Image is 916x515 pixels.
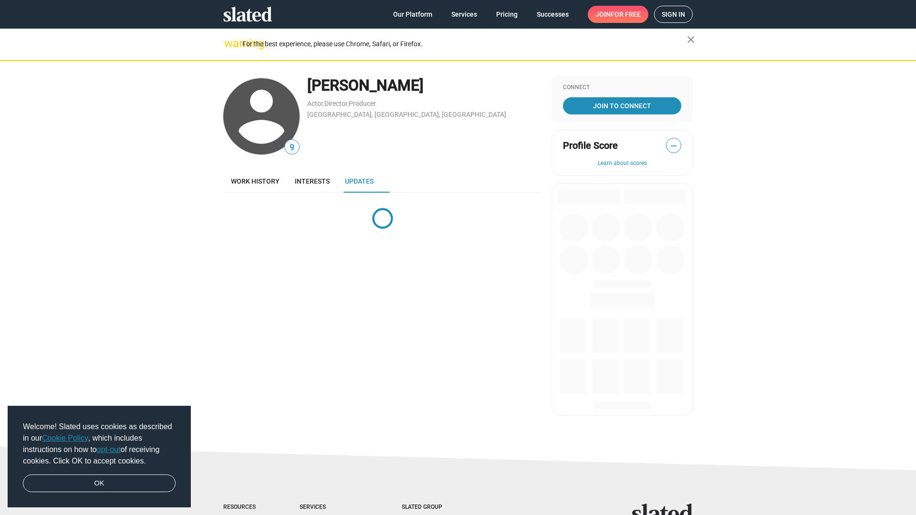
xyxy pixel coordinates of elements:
a: Actor [307,100,323,107]
a: Services [444,6,485,23]
a: Our Platform [385,6,440,23]
a: Director [324,100,348,107]
div: For the best experience, please use Chrome, Safari, or Firefox. [242,38,687,51]
span: Updates [345,177,374,185]
span: , [323,102,324,107]
a: Producer [349,100,376,107]
a: Cookie Policy [42,434,88,442]
div: Connect [563,84,681,92]
span: 9 [285,141,299,154]
span: Profile Score [563,139,618,152]
div: cookieconsent [8,406,191,508]
span: Services [451,6,477,23]
span: Our Platform [393,6,432,23]
span: , [348,102,349,107]
a: opt-out [97,445,121,453]
a: Join To Connect [563,97,681,114]
a: dismiss cookie message [23,474,176,493]
span: Sign in [662,6,685,22]
mat-icon: close [685,34,697,45]
span: Join To Connect [565,97,679,114]
a: [GEOGRAPHIC_DATA], [GEOGRAPHIC_DATA], [GEOGRAPHIC_DATA] [307,111,506,118]
span: Welcome! Slated uses cookies as described in our , which includes instructions on how to of recei... [23,421,176,467]
span: Successes [537,6,569,23]
div: Slated Group [402,504,467,511]
a: Successes [529,6,576,23]
a: Updates [337,170,381,193]
span: Join [595,6,641,23]
span: Interests [295,177,330,185]
span: Work history [231,177,280,185]
a: Pricing [489,6,525,23]
a: Interests [287,170,337,193]
div: Services [300,504,364,511]
a: Sign in [654,6,693,23]
a: Work history [223,170,287,193]
span: for free [611,6,641,23]
span: — [666,140,681,152]
mat-icon: warning [224,38,236,49]
a: Joinfor free [588,6,648,23]
div: [PERSON_NAME] [307,75,542,96]
div: Resources [223,504,261,511]
span: Pricing [496,6,518,23]
button: Learn about scores [563,160,681,167]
